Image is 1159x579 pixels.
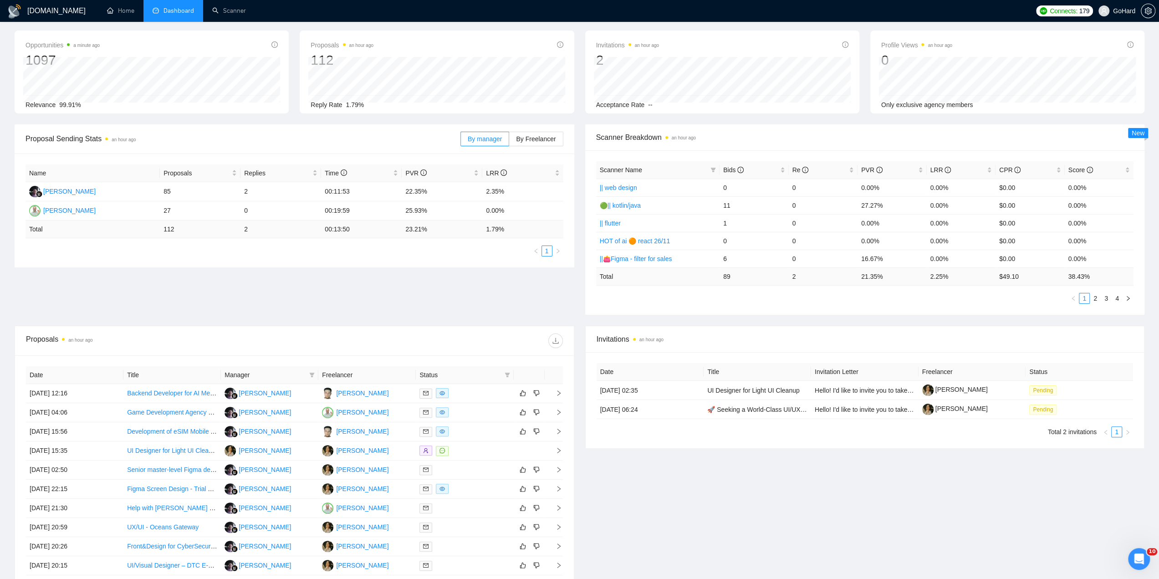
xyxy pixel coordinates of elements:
[231,546,238,552] img: gigradar-bm.png
[531,407,542,418] button: dislike
[709,163,718,177] span: filter
[789,250,858,267] td: 0
[517,464,528,475] button: like
[996,250,1065,267] td: $0.00
[552,246,563,256] li: Next Page
[517,388,528,399] button: like
[1101,293,1111,303] a: 3
[648,101,652,108] span: --
[231,565,238,571] img: gigradar-bm.png
[311,51,373,69] div: 112
[517,522,528,533] button: like
[402,182,482,201] td: 22.35%
[996,214,1065,232] td: $0.00
[153,7,159,14] span: dashboard
[1123,293,1133,304] li: Next Page
[520,409,526,416] span: like
[789,232,858,250] td: 0
[112,137,136,142] time: an hour ago
[707,387,799,394] a: UI Designer for Light UI Cleanup
[26,133,460,144] span: Proposal Sending Stats
[1141,4,1155,18] button: setting
[1029,405,1057,415] span: Pending
[127,504,272,512] a: Help with [PERSON_NAME] and APK development
[531,464,542,475] button: dislike
[531,502,542,513] button: dislike
[225,427,291,435] a: RR[PERSON_NAME]
[322,445,333,456] img: OT
[922,384,934,396] img: c1MlehbJ4Tmkjq2Dnn5FxAbU_CECx_2Jo5BBK1YuReEBV0xePob4yeGhw1maaezJQ9
[531,246,541,256] li: Previous Page
[468,135,502,143] span: By manager
[29,206,96,214] a: IV[PERSON_NAME]
[322,504,388,511] a: IV[PERSON_NAME]
[231,469,238,476] img: gigradar-bm.png
[336,388,388,398] div: [PERSON_NAME]
[1065,196,1134,214] td: 0.00%
[596,51,659,69] div: 2
[922,386,988,393] a: [PERSON_NAME]
[596,101,645,108] span: Acceptance Rate
[723,166,744,174] span: Bids
[858,179,927,196] td: 0.00%
[999,166,1021,174] span: CPR
[531,426,542,437] button: dislike
[1029,385,1057,395] span: Pending
[127,428,259,435] a: Development of eSIM Mobile App and Website
[336,465,388,475] div: [PERSON_NAME]
[336,541,388,551] div: [PERSON_NAME]
[720,196,789,214] td: 11
[858,232,927,250] td: 0.00%
[402,220,482,238] td: 23.21 %
[520,389,526,397] span: like
[927,250,996,267] td: 0.00%
[542,246,552,256] a: 1
[322,560,333,571] img: OT
[26,220,160,238] td: Total
[225,561,291,569] a: RR[PERSON_NAME]
[1071,296,1076,301] span: left
[531,483,542,494] button: dislike
[1123,293,1133,304] button: right
[596,132,1134,143] span: Scanner Breakdown
[231,431,238,437] img: gigradar-bm.png
[1127,41,1133,48] span: info-circle
[127,543,244,550] a: Front&Design for CyberSecurity Products
[922,405,988,412] a: [PERSON_NAME]
[1079,293,1090,304] li: 1
[596,267,720,285] td: Total
[239,560,291,570] div: [PERSON_NAME]
[517,483,528,494] button: like
[517,502,528,513] button: like
[520,485,526,492] span: like
[322,502,333,514] img: IV
[29,186,41,197] img: RR
[336,426,388,436] div: [PERSON_NAME]
[531,560,542,571] button: dislike
[996,179,1065,196] td: $0.00
[43,186,96,196] div: [PERSON_NAME]
[325,169,347,177] span: Time
[1112,293,1123,304] li: 4
[517,426,528,437] button: like
[802,167,808,173] span: info-circle
[1029,386,1060,394] a: Pending
[244,168,311,178] span: Replies
[789,267,858,285] td: 2
[336,446,388,456] div: [PERSON_NAME]
[73,43,100,48] time: a minute ago
[928,43,952,48] time: an hour ago
[533,389,540,397] span: dislike
[127,466,405,473] a: Senior master-level Figma designer to help create a logo and a file sharing/upload web-app design
[127,389,253,397] a: Backend Developer for AI Mental Health App
[517,560,528,571] button: like
[720,232,789,250] td: 0
[549,337,562,344] span: download
[1079,6,1089,16] span: 179
[927,267,996,285] td: 2.25 %
[26,51,100,69] div: 1097
[322,464,333,476] img: OT
[225,426,236,437] img: RR
[1040,7,1047,15] img: upwork-logo.png
[36,191,42,197] img: gigradar-bm.png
